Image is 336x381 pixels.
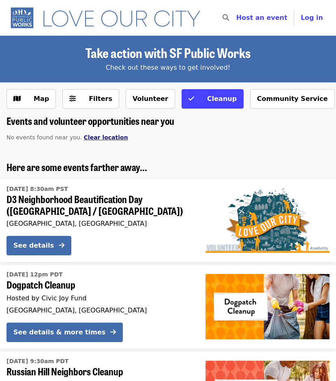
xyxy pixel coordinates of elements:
[188,95,194,103] i: check icon
[6,185,68,193] time: [DATE] 8:30am PST
[250,89,335,109] button: Community Service
[205,274,330,339] img: Dogpatch Cleanup organized by Civic Joy Fund
[182,89,244,109] button: Cleanup
[6,113,174,128] span: Events and volunteer opportunities near you
[6,134,82,141] span: No events found near you.
[223,14,229,21] i: search icon
[126,89,175,109] button: Volunteer
[6,323,123,342] button: See details & more times
[84,134,128,141] span: Clear location
[234,8,240,28] input: Search
[13,241,54,250] div: See details
[294,10,330,26] button: Log in
[86,43,250,62] span: Take action with SF Public Works
[6,306,193,314] div: [GEOGRAPHIC_DATA], [GEOGRAPHIC_DATA]
[59,242,64,249] i: arrow-right icon
[6,366,193,377] span: Russian Hill Neighbors Cleanup
[6,160,147,174] span: Here are some events farther away...
[110,328,116,336] i: arrow-right icon
[6,279,193,291] span: Dogpatch Cleanup
[236,14,287,21] a: Host an event
[34,95,49,103] span: Map
[89,95,112,103] span: Filters
[62,89,119,109] button: Filters (0 selected)
[205,188,330,253] img: D3 Neighborhood Beautification Day (North Beach / Russian Hill) organized by SF Public Works
[6,193,193,217] span: D3 Neighborhood Beautification Day ([GEOGRAPHIC_DATA] / [GEOGRAPHIC_DATA])
[6,63,330,73] div: Check out these ways to get involved!
[13,327,105,337] div: See details & more times
[6,270,63,279] time: [DATE] 12pm PDT
[6,294,86,302] span: Hosted by Civic Joy Fund
[84,133,128,142] button: Clear location
[6,7,210,29] img: SF Public Works - Home
[301,14,323,21] span: Log in
[207,95,237,103] span: Cleanup
[13,95,21,103] i: map icon
[69,95,76,103] i: sliders-h icon
[6,89,56,109] button: Show map view
[6,236,71,255] button: See details
[6,220,193,227] div: [GEOGRAPHIC_DATA], [GEOGRAPHIC_DATA]
[6,357,68,366] time: [DATE] 9:30am PDT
